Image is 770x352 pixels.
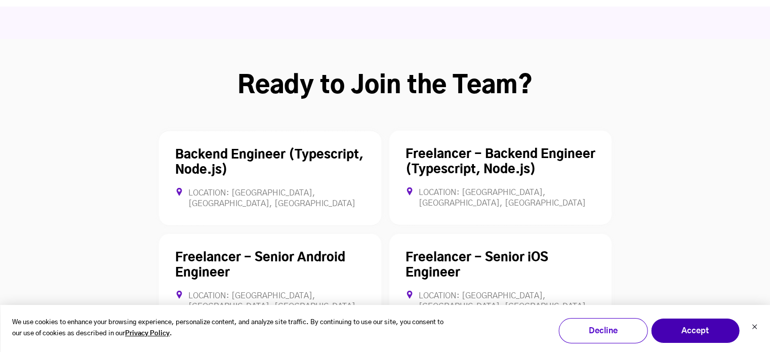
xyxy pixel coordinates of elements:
[406,252,548,279] a: Freelancer - Senior iOS Engineer
[237,74,533,98] strong: Ready to Join the Team?
[175,291,365,312] div: Location: [GEOGRAPHIC_DATA], [GEOGRAPHIC_DATA], [GEOGRAPHIC_DATA]
[125,328,170,340] a: Privacy Policy
[406,291,595,312] div: Location: [GEOGRAPHIC_DATA], [GEOGRAPHIC_DATA], [GEOGRAPHIC_DATA]
[558,318,647,343] button: Decline
[406,187,595,209] div: Location: [GEOGRAPHIC_DATA], [GEOGRAPHIC_DATA], [GEOGRAPHIC_DATA]
[12,317,450,340] p: We use cookies to enhance your browsing experience, personalize content, and analyze site traffic...
[175,188,365,209] div: Location: [GEOGRAPHIC_DATA], [GEOGRAPHIC_DATA], [GEOGRAPHIC_DATA]
[651,318,740,343] button: Accept
[406,148,595,176] a: Freelancer - Backend Engineer (Typescript, Node.js)
[175,252,345,279] a: Freelancer - Senior Android Engineer
[175,149,363,176] a: Backend Engineer (Typescript, Node.js)
[751,323,757,333] button: Dismiss cookie banner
